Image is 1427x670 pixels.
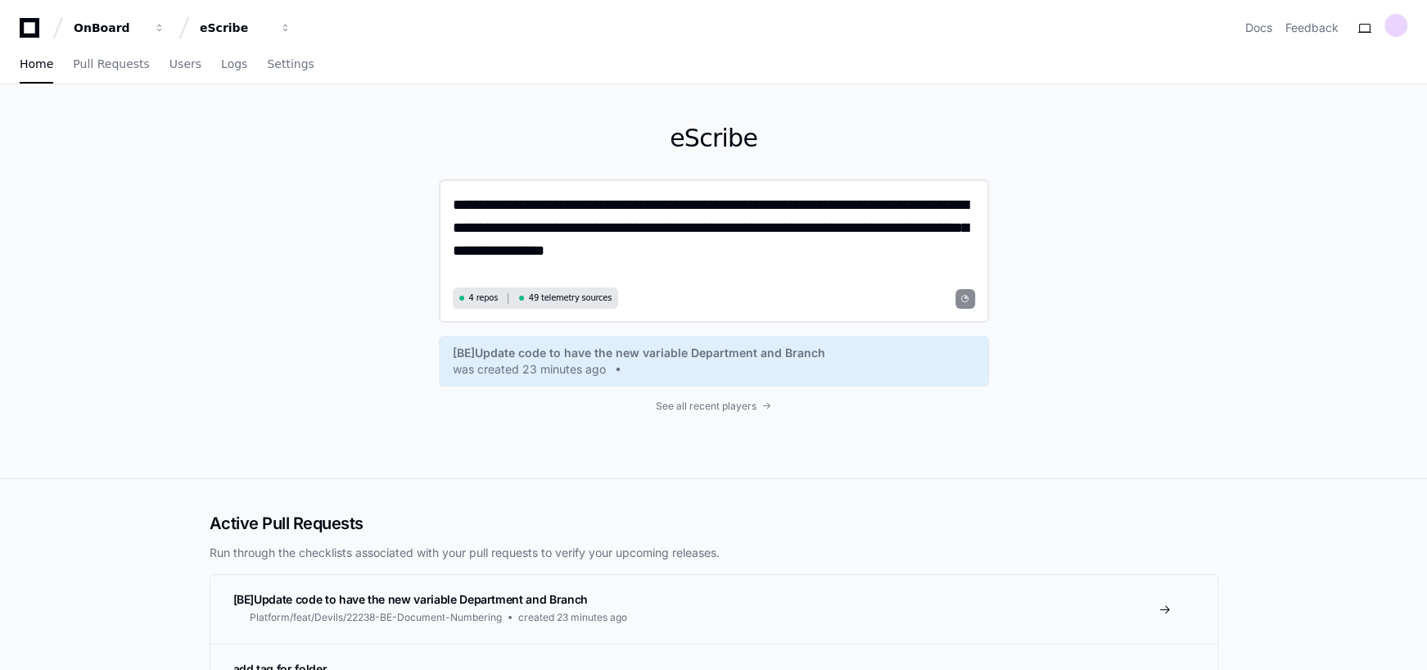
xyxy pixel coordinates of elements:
p: Run through the checklists associated with your pull requests to verify your upcoming releases. [210,545,1218,561]
span: See all recent players [656,400,756,413]
span: Platform/feat/Devils/22238-BE-Document-Numbering [250,611,502,624]
button: Feedback [1285,20,1339,36]
a: Home [20,46,53,84]
span: Settings [267,59,314,69]
a: [BE]Update code to have the new variable Department and Branchwas created 23 minutes ago [453,345,975,378]
a: See all recent players [439,400,989,413]
span: 49 telemetry sources [529,292,612,304]
span: Pull Requests [73,59,149,69]
a: Settings [267,46,314,84]
h2: Active Pull Requests [210,512,1218,535]
a: Pull Requests [73,46,149,84]
span: [BE]Update code to have the new variable Department and Branch [233,592,588,606]
span: Home [20,59,53,69]
span: was created 23 minutes ago [453,361,606,378]
a: Users [169,46,201,84]
h1: eScribe [439,124,989,153]
button: eScribe [193,13,298,43]
div: OnBoard [74,20,144,36]
a: Docs [1245,20,1272,36]
button: OnBoard [67,13,172,43]
span: Users [169,59,201,69]
span: created 23 minutes ago [518,611,627,624]
a: [BE]Update code to have the new variable Department and BranchPlatform/feat/Devils/22238-BE-Docum... [210,575,1217,644]
span: 4 repos [469,292,499,304]
div: eScribe [200,20,270,36]
span: [BE]Update code to have the new variable Department and Branch [453,345,825,361]
a: Logs [221,46,247,84]
span: Logs [221,59,247,69]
